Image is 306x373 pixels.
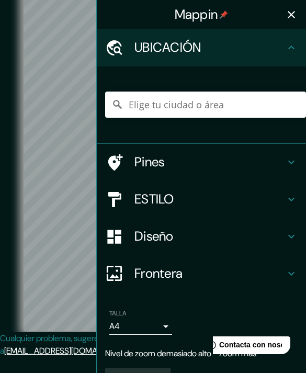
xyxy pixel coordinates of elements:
[134,154,285,171] h4: Pines
[134,191,285,208] h4: ESTILO
[97,255,306,292] div: Frontera
[134,266,285,282] h4: Frontera
[175,7,229,23] h4: Mappin
[97,29,306,66] div: UBICACIÓN
[4,345,133,356] a: [EMAIL_ADDRESS][DOMAIN_NAME]
[97,218,306,255] div: Diseño
[213,332,294,361] iframe: Lanzador de widgets de ayuda
[97,181,306,218] div: ESTILO
[105,347,298,360] p: Nivel de zoom demasiado alto - zoom más
[109,318,172,335] div: A4
[109,309,126,318] label: TALLA
[134,40,285,56] h4: UBICACIÓN
[134,229,285,245] h4: Diseño
[220,10,228,19] img: pin-icon.png
[97,144,306,181] div: Pines
[105,92,306,118] input: Elige tu ciudad o área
